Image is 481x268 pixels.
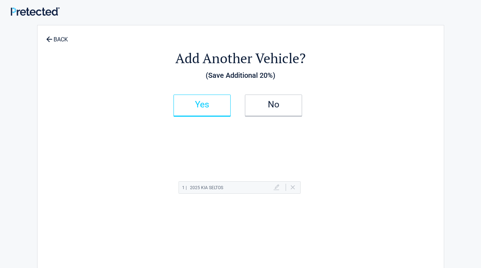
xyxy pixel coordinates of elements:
[182,183,224,192] h2: 2025 KIA SELTOS
[291,185,295,189] a: Delete
[252,102,295,107] h2: No
[181,102,223,107] h2: Yes
[11,7,60,16] img: Main Logo
[77,49,405,67] h2: Add Another Vehicle?
[182,185,187,190] span: 1 |
[77,69,405,81] h3: (Save Additional 20%)
[45,30,70,42] a: BACK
